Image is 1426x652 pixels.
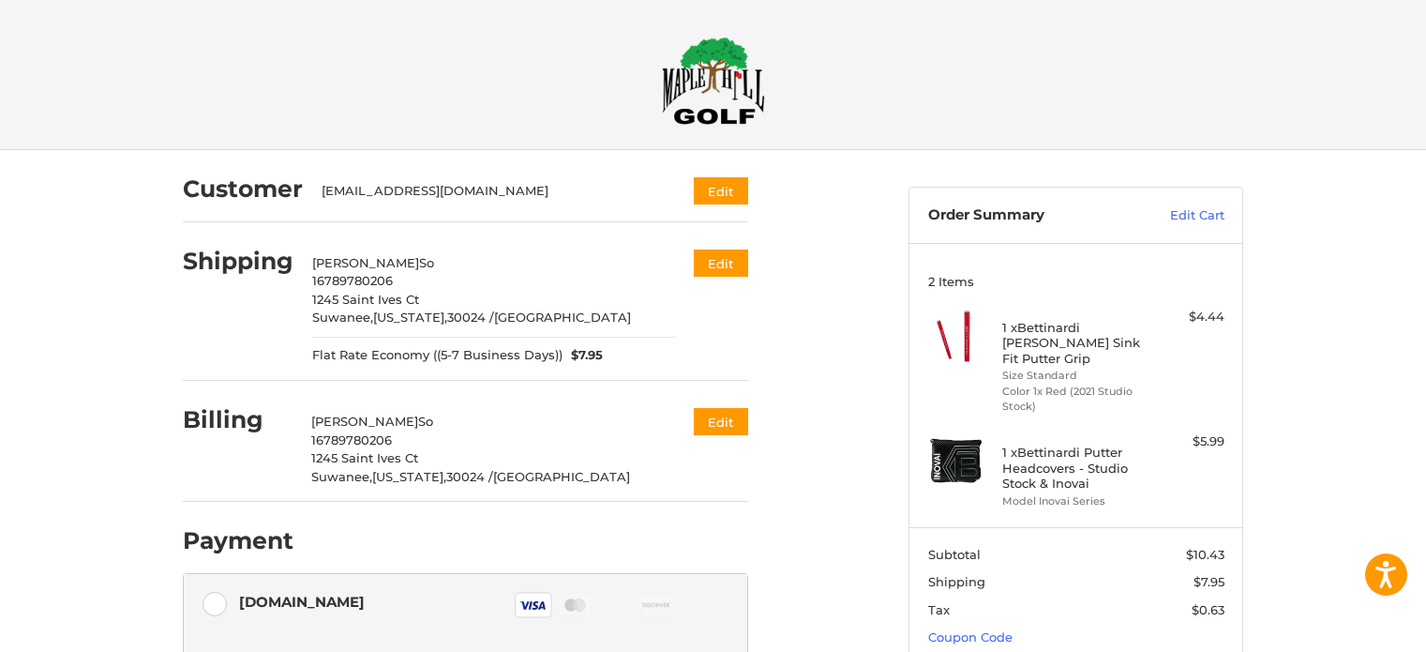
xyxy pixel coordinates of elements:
[183,405,293,434] h2: Billing
[928,629,1013,644] a: Coupon Code
[1193,574,1224,589] span: $7.95
[312,346,563,365] span: Flat Rate Economy ((5-7 Business Days))
[493,469,630,484] span: [GEOGRAPHIC_DATA]
[373,310,447,325] span: [US_STATE],
[662,37,765,125] img: Maple Hill Golf
[694,408,748,435] button: Edit
[1192,602,1224,617] span: $0.63
[494,310,631,325] span: [GEOGRAPHIC_DATA]
[928,574,985,589] span: Shipping
[1186,547,1224,562] span: $10.43
[311,414,418,429] span: [PERSON_NAME]
[311,469,372,484] span: Suwanee,
[322,182,658,201] div: [EMAIL_ADDRESS][DOMAIN_NAME]
[446,469,493,484] span: 30024 /
[183,174,303,204] h2: Customer
[928,547,981,562] span: Subtotal
[563,346,604,365] span: $7.95
[928,274,1224,289] h3: 2 Items
[1150,432,1224,451] div: $5.99
[239,586,365,617] div: [DOMAIN_NAME]
[928,602,950,617] span: Tax
[1002,445,1146,491] h4: 1 x Bettinardi Putter Headcovers - Studio Stock & Inovai
[1002,493,1146,509] li: Model Inovai Series
[1002,320,1146,366] h4: 1 x Bettinardi [PERSON_NAME] Sink Fit Putter Grip
[312,310,373,325] span: Suwanee,
[694,250,748,277] button: Edit
[418,414,433,429] span: So
[419,255,434,270] span: So
[312,292,419,307] span: 1245 Saint Ives Ct
[1130,206,1224,225] a: Edit Cart
[312,273,393,288] span: 16789780206
[1150,308,1224,326] div: $4.44
[311,432,392,447] span: 16789780206
[447,310,494,325] span: 30024 /
[928,206,1130,225] h3: Order Summary
[183,526,293,555] h2: Payment
[1002,368,1146,384] li: Size Standard
[1002,384,1146,415] li: Color 1x Red (2021 Studio Stock)
[311,450,418,465] span: 1245 Saint Ives Ct
[312,255,419,270] span: [PERSON_NAME]
[183,247,293,276] h2: Shipping
[372,469,446,484] span: [US_STATE],
[694,177,748,205] button: Edit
